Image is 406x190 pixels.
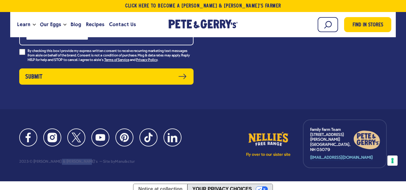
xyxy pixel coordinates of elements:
[353,21,383,29] span: Find in Stores
[136,58,157,62] a: Privacy Policy
[84,17,107,33] a: Recipes
[387,155,398,166] button: Your consent preferences for tracking technologies
[33,24,36,26] button: Open the dropdown menu for Learn
[15,17,33,33] a: Learn
[109,21,136,28] span: Contact Us
[318,17,338,32] input: Search
[19,160,98,164] div: 2023 © [PERSON_NAME] & [PERSON_NAME]'s
[246,131,291,157] a: Fly over to our sister site
[115,160,135,164] a: Manufactur
[86,21,104,28] span: Recipes
[19,68,194,85] button: Submit
[40,21,61,28] span: Our Eggs
[99,160,135,164] div: Site by
[310,155,373,161] a: [EMAIL_ADDRESS][DOMAIN_NAME]
[104,58,129,62] a: Terms of Service
[17,21,30,28] span: Learn
[28,49,194,62] p: By checking this box I provide my express written consent to receive recurring marketing text mes...
[71,21,81,28] span: Blog
[107,17,138,33] a: Contact Us
[246,153,291,157] p: Fly over to our sister site
[68,17,84,33] a: Blog
[19,49,25,55] input: By checking this box I provide my express written consent to receive recurring marketing text mes...
[63,24,66,26] button: Open the dropdown menu for Our Eggs
[310,128,353,153] p: Family Farm Team [STREET_ADDRESS][PERSON_NAME] [GEOGRAPHIC_DATA], NH 03079
[38,17,63,33] a: Our Eggs
[344,17,391,32] a: Find in Stores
